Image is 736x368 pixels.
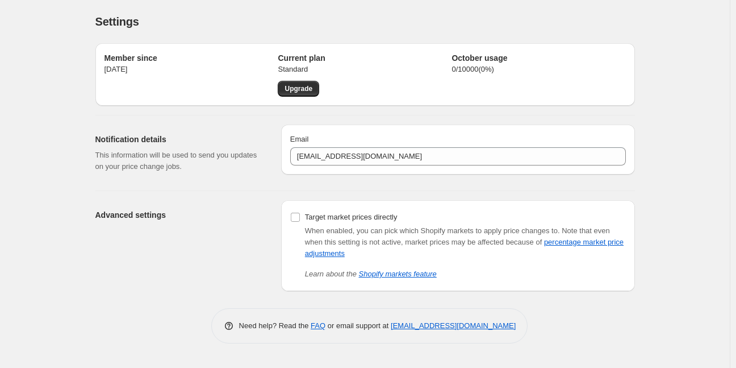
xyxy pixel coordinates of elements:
[95,134,263,145] h2: Notification details
[305,270,437,278] i: Learn about the
[278,52,451,64] h2: Current plan
[305,213,398,221] span: Target market prices directly
[325,321,391,330] span: or email support at
[451,64,625,75] p: 0 / 10000 ( 0 %)
[95,150,263,172] p: This information will be used to send you updates on your price change jobs.
[391,321,516,330] a: [EMAIL_ADDRESS][DOMAIN_NAME]
[104,64,278,75] p: [DATE]
[290,135,309,143] span: Email
[95,209,263,221] h2: Advanced settings
[95,15,139,28] span: Settings
[305,226,560,235] span: When enabled, you can pick which Shopify markets to apply price changes to.
[305,226,624,258] span: Note that even when this setting is not active, market prices may be affected because of
[278,81,319,97] a: Upgrade
[311,321,325,330] a: FAQ
[239,321,311,330] span: Need help? Read the
[104,52,278,64] h2: Member since
[451,52,625,64] h2: October usage
[278,64,451,75] p: Standard
[285,84,312,93] span: Upgrade
[359,270,437,278] a: Shopify markets feature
